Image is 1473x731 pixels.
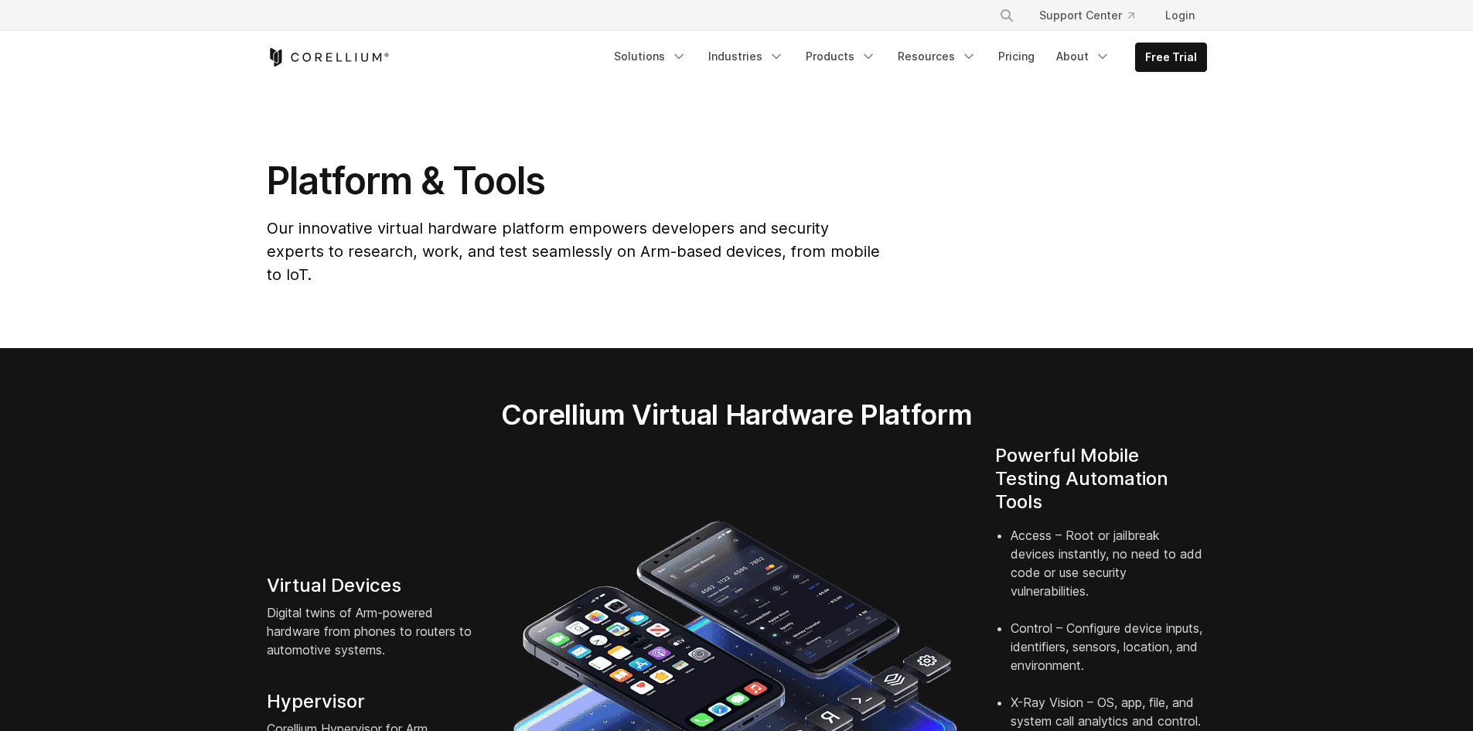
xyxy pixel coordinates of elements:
[993,2,1021,29] button: Search
[995,444,1207,514] h4: Powerful Mobile Testing Automation Tools
[888,43,986,70] a: Resources
[796,43,885,70] a: Products
[980,2,1207,29] div: Navigation Menu
[1153,2,1207,29] a: Login
[989,43,1044,70] a: Pricing
[1027,2,1147,29] a: Support Center
[267,158,883,204] h1: Platform & Tools
[1047,43,1120,70] a: About
[267,603,479,659] p: Digital twins of Arm-powered hardware from phones to routers to automotive systems.
[699,43,793,70] a: Industries
[267,574,479,597] h4: Virtual Devices
[1136,43,1206,71] a: Free Trial
[605,43,1207,72] div: Navigation Menu
[267,219,880,284] span: Our innovative virtual hardware platform empowers developers and security experts to research, wo...
[605,43,696,70] a: Solutions
[1011,526,1207,619] li: Access – Root or jailbreak devices instantly, no need to add code or use security vulnerabilities.
[267,690,479,713] h4: Hypervisor
[267,48,390,67] a: Corellium Home
[1011,619,1207,693] li: Control – Configure device inputs, identifiers, sensors, location, and environment.
[428,398,1045,432] h2: Corellium Virtual Hardware Platform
